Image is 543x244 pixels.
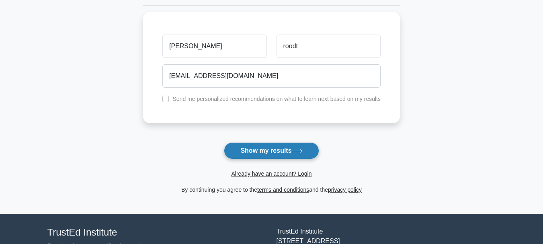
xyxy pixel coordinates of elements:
a: Already have an account? Login [231,170,311,177]
input: Last name [277,35,381,58]
button: Show my results [224,142,319,159]
div: By continuing you agree to the and the [138,185,405,195]
input: First name [162,35,266,58]
h4: TrustEd Institute [47,227,267,238]
a: privacy policy [328,187,362,193]
a: terms and conditions [257,187,309,193]
label: Send me personalized recommendations on what to learn next based on my results [172,96,381,102]
input: Email [162,64,381,88]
